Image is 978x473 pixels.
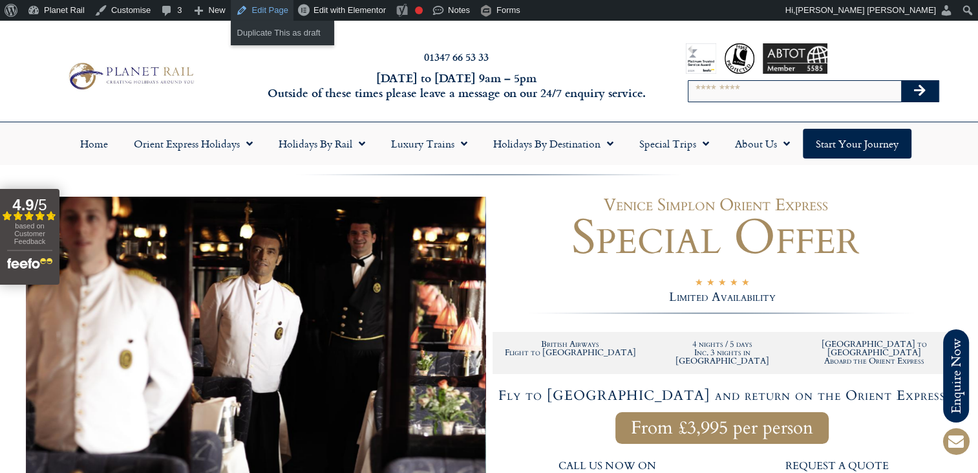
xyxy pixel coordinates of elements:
div: Focus keyphrase not set [415,6,423,14]
h1: Venice Simplon Orient Express [493,197,940,214]
h4: Fly to [GEOGRAPHIC_DATA] and return on the Orient Express [494,389,951,402]
i: ★ [718,276,727,291]
nav: Menu [6,129,972,159]
h2: British Airways Flight to [GEOGRAPHIC_DATA] [501,340,640,357]
a: 01347 66 53 33 [424,49,489,64]
span: Edit with Elementor [314,5,386,15]
h2: Limited Availability [493,291,953,303]
button: Search [901,81,939,102]
a: Orient Express Holidays [121,129,266,159]
a: Special Trips [626,129,722,159]
i: ★ [730,276,738,291]
div: 5/5 [695,275,750,291]
h6: [DATE] to [DATE] 9am – 5pm Outside of these times please leave a message on our 24/7 enquiry serv... [264,71,648,101]
h2: 4 nights / 5 days Inc. 3 nights in [GEOGRAPHIC_DATA] [653,340,792,366]
i: ★ [695,276,703,291]
a: About Us [722,129,803,159]
a: Luxury Trains [378,129,480,159]
a: Holidays by Destination [480,129,626,159]
img: Planet Rail Train Holidays Logo [63,60,197,93]
a: Home [67,129,121,159]
a: Start your Journey [803,129,911,159]
i: ★ [741,276,750,291]
a: Holidays by Rail [266,129,378,159]
span: From £3,995 per person [631,420,813,436]
h2: [GEOGRAPHIC_DATA] to [GEOGRAPHIC_DATA] Aboard the Orient Express [805,340,944,366]
h1: Special Offer [493,214,940,262]
a: Duplicate This as draft [231,25,334,41]
i: ★ [707,276,715,291]
a: From £3,995 per person [615,412,829,444]
span: [PERSON_NAME] [PERSON_NAME] [796,5,936,15]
